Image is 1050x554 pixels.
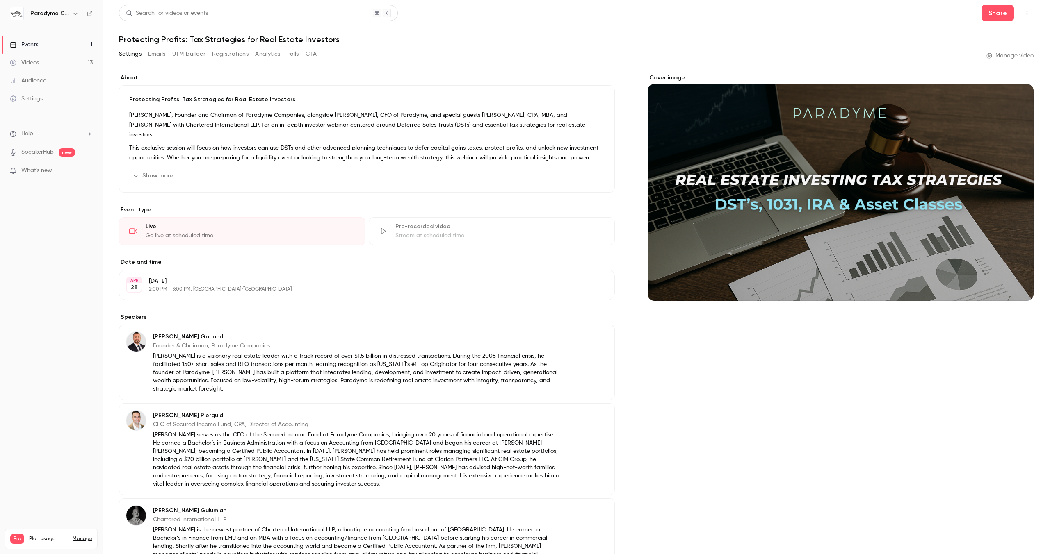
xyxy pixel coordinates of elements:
[153,420,562,429] p: CFO of Secured Income Fund, CPA, Director of Accounting
[212,48,249,61] button: Registrations
[10,41,38,49] div: Events
[119,206,615,214] p: Event type
[172,48,205,61] button: UTM builder
[148,48,165,61] button: Emails
[59,148,75,157] span: new
[21,148,54,157] a: SpeakerHub
[21,129,33,138] span: Help
[153,506,562,515] p: [PERSON_NAME] Gulumian
[10,7,23,20] img: Paradyme Companies
[119,74,615,82] label: About
[21,166,52,175] span: What's new
[648,74,1034,301] section: Cover image
[153,333,562,341] p: [PERSON_NAME] Garland
[153,431,562,488] p: [PERSON_NAME] serves as the CFO of the Secured Income Fund at Paradyme Companies, bringing over 2...
[73,536,92,542] a: Manage
[146,223,355,231] div: Live
[10,129,93,138] li: help-dropdown-opener
[306,48,317,61] button: CTA
[126,9,208,18] div: Search for videos or events
[986,52,1034,60] a: Manage video
[395,223,605,231] div: Pre-recorded video
[149,277,571,285] p: [DATE]
[119,313,615,321] label: Speakers
[29,536,68,542] span: Plan usage
[119,403,615,495] div: Marc Pierguidi[PERSON_NAME] PierguidiCFO of Secured Income Fund, CPA, Director of Accounting[PERS...
[129,110,605,140] p: [PERSON_NAME], Founder and Chairman of Paradyme Companies, alongside [PERSON_NAME], CFO of Parady...
[153,342,562,350] p: Founder & Chairman, Paradyme Companies
[131,284,138,292] p: 28
[83,167,93,175] iframe: Noticeable Trigger
[10,59,39,67] div: Videos
[129,95,605,104] p: Protecting Profits: Tax Strategies for Real Estate Investors
[119,217,365,245] div: LiveGo live at scheduled time
[153,515,562,524] p: Chartered International LLP
[129,169,178,182] button: Show more
[119,48,142,61] button: Settings
[395,232,605,240] div: Stream at scheduled time
[149,286,571,293] p: 2:00 PM - 3:00 PM, [GEOGRAPHIC_DATA]/[GEOGRAPHIC_DATA]
[129,143,605,163] p: This exclusive session will focus on how investors can use DSTs and other advanced planning techn...
[153,352,562,393] p: [PERSON_NAME] is a visionary real estate leader with a track record of over $1.5 billion in distr...
[982,5,1014,21] button: Share
[287,48,299,61] button: Polls
[255,48,281,61] button: Analytics
[30,9,69,18] h6: Paradyme Companies
[10,534,24,544] span: Pro
[126,506,146,525] img: Harry Gulumian
[119,325,615,400] div: Ryan Garland[PERSON_NAME] GarlandFounder & Chairman, Paradyme Companies[PERSON_NAME] is a visiona...
[648,74,1034,82] label: Cover image
[126,332,146,352] img: Ryan Garland
[127,277,142,283] div: APR
[10,95,43,103] div: Settings
[146,232,355,240] div: Go live at scheduled time
[126,411,146,430] img: Marc Pierguidi
[119,34,1034,44] h1: Protecting Profits: Tax Strategies for Real Estate Investors
[119,258,615,266] label: Date and time
[153,411,562,420] p: [PERSON_NAME] Pierguidi
[369,217,615,245] div: Pre-recorded videoStream at scheduled time
[10,77,46,85] div: Audience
